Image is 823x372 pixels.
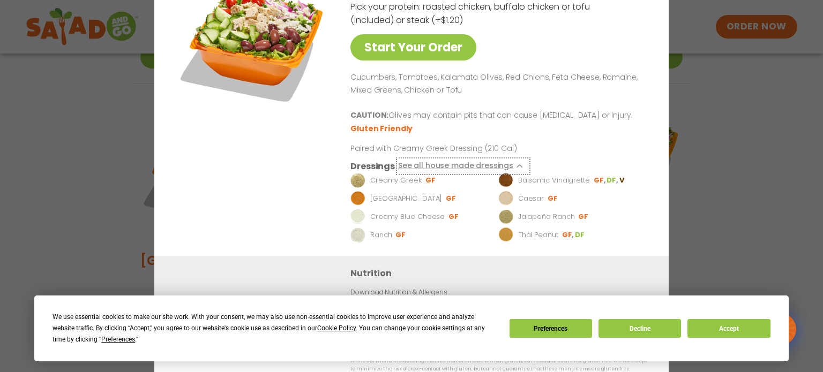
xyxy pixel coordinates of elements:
[350,192,365,207] img: Dressing preview image for BBQ Ranch
[594,176,607,186] li: GF
[425,176,437,186] li: GF
[370,176,422,186] p: Creamy Greek
[518,212,575,223] p: Jalapeño Ranch
[607,176,619,186] li: DF
[398,160,528,173] button: See all house made dressings
[498,192,513,207] img: Dressing preview image for Caesar
[395,231,407,240] li: GF
[350,228,365,243] img: Dressing preview image for Ranch
[446,194,457,204] li: GF
[518,176,590,186] p: Balsamic Vinaigrette
[370,230,392,241] p: Ranch
[498,210,513,225] img: Dressing preview image for Jalapeño Ranch
[562,231,575,240] li: GF
[350,110,388,121] b: CAUTION:
[575,231,586,240] li: DF
[548,194,559,204] li: GF
[350,160,395,173] h3: Dressings
[350,210,365,225] img: Dressing preview image for Creamy Blue Cheese
[687,319,770,338] button: Accept
[518,230,558,241] p: Thai Peanut
[350,267,653,280] h3: Nutrition
[350,173,365,188] img: Dressing preview image for Creamy Greek
[370,194,442,204] p: [GEOGRAPHIC_DATA]
[350,143,549,155] p: Paired with Creamy Greek Dressing (210 Cal)
[350,110,643,123] p: Olives may contain pits that can cause [MEDICAL_DATA] or injury.
[498,228,513,243] img: Dressing preview image for Thai Peanut
[350,71,643,97] p: Cucumbers, Tomatoes, Kalamata Olives, Red Onions, Feta Cheese, Romaine, Mixed Greens, Chicken or ...
[448,212,460,222] li: GF
[101,336,135,343] span: Preferences
[518,194,544,204] p: Caesar
[350,288,447,298] a: Download Nutrition & Allergens
[34,295,789,361] div: Cookie Consent Prompt
[619,176,625,186] li: V
[510,319,592,338] button: Preferences
[350,34,476,60] a: Start Your Order
[498,173,513,188] img: Dressing preview image for Balsamic Vinaigrette
[53,312,496,345] div: We use essential cookies to make our site work. With your consent, we may also use non-essential ...
[350,124,414,135] li: Gluten Friendly
[578,212,589,222] li: GF
[370,212,445,223] p: Creamy Blue Cheese
[317,324,356,332] span: Cookie Policy
[598,319,681,338] button: Decline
